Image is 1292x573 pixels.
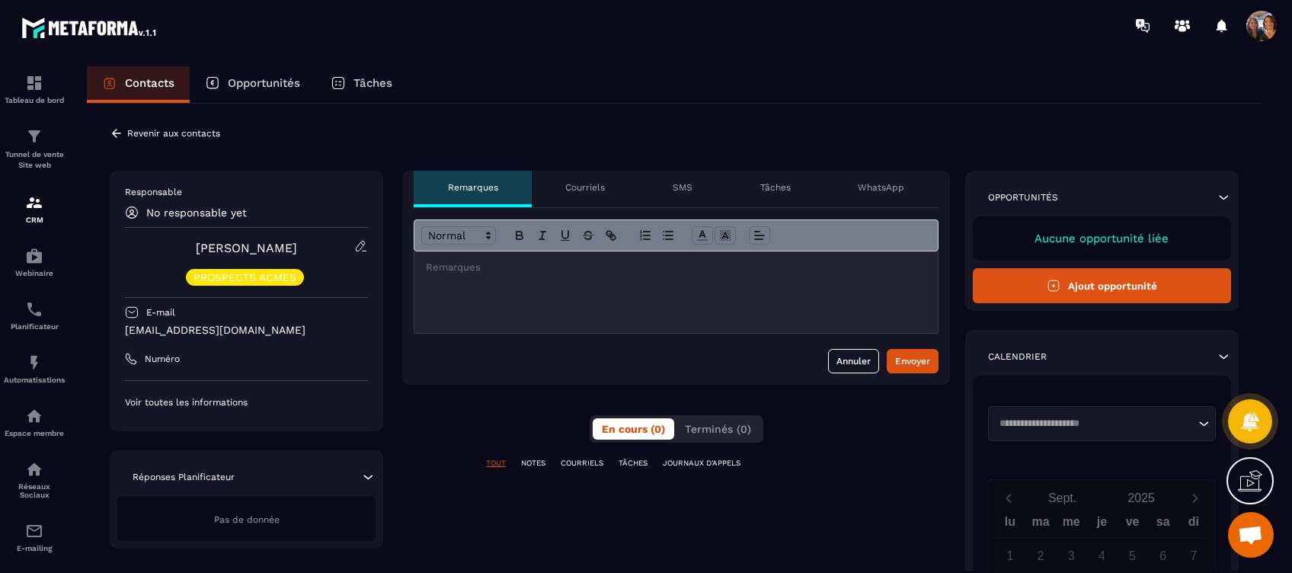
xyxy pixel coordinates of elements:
[828,349,879,373] button: Annuler
[4,376,65,384] p: Automatisations
[565,181,605,194] p: Courriels
[4,182,65,235] a: formationformationCRM
[127,128,220,139] p: Revenir aux contacts
[315,66,408,103] a: Tâches
[25,300,43,319] img: scheduler
[760,181,791,194] p: Tâches
[125,186,368,198] p: Responsable
[25,74,43,92] img: formation
[25,127,43,146] img: formation
[602,423,665,435] span: En cours (0)
[4,322,65,331] p: Planificateur
[486,458,506,469] p: TOUT
[25,194,43,212] img: formation
[561,458,603,469] p: COURRIELS
[448,181,498,194] p: Remarques
[4,216,65,224] p: CRM
[353,76,392,90] p: Tâches
[4,544,65,552] p: E-mailing
[858,181,904,194] p: WhatsApp
[228,76,300,90] p: Opportunités
[125,76,174,90] p: Contacts
[214,514,280,525] span: Pas de donnée
[685,423,751,435] span: Terminés (0)
[4,289,65,342] a: schedulerschedulerPlanificateur
[146,206,247,219] p: No responsable yet
[25,460,43,479] img: social-network
[994,416,1194,431] input: Search for option
[25,247,43,265] img: automations
[4,511,65,564] a: emailemailE-mailing
[25,407,43,425] img: automations
[988,351,1047,363] p: Calendrier
[125,323,368,338] p: [EMAIL_ADDRESS][DOMAIN_NAME]
[887,349,939,373] button: Envoyer
[988,406,1216,441] div: Search for option
[1228,512,1274,558] div: Ouvrir le chat
[4,149,65,171] p: Tunnel de vente Site web
[593,418,674,440] button: En cours (0)
[125,396,368,408] p: Voir toutes les informations
[196,241,297,255] a: [PERSON_NAME]
[4,62,65,116] a: formationformationTableau de bord
[988,232,1216,245] p: Aucune opportunité liée
[4,449,65,511] a: social-networksocial-networkRéseaux Sociaux
[973,268,1231,303] button: Ajout opportunité
[25,522,43,540] img: email
[25,354,43,372] img: automations
[4,96,65,104] p: Tableau de bord
[673,181,692,194] p: SMS
[4,269,65,277] p: Webinaire
[4,116,65,182] a: formationformationTunnel de vente Site web
[4,395,65,449] a: automationsautomationsEspace membre
[619,458,648,469] p: TÂCHES
[988,191,1058,203] p: Opportunités
[146,306,175,319] p: E-mail
[4,235,65,289] a: automationsautomationsWebinaire
[4,342,65,395] a: automationsautomationsAutomatisations
[87,66,190,103] a: Contacts
[895,354,930,369] div: Envoyer
[663,458,740,469] p: JOURNAUX D'APPELS
[190,66,315,103] a: Opportunités
[133,471,235,483] p: Réponses Planificateur
[4,429,65,437] p: Espace membre
[193,272,296,283] p: PROSPECTS ACMES
[21,14,158,41] img: logo
[521,458,545,469] p: NOTES
[145,353,180,365] p: Numéro
[4,482,65,499] p: Réseaux Sociaux
[676,418,760,440] button: Terminés (0)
